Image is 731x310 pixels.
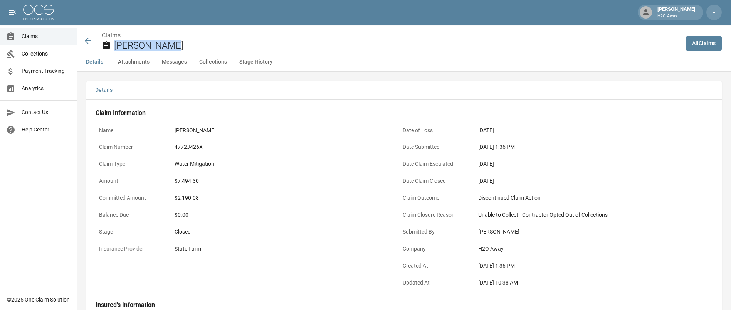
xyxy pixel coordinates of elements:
button: Details [77,53,112,71]
button: Stage History [233,53,279,71]
div: [DATE] 1:36 PM [478,143,690,151]
span: Contact Us [22,108,71,116]
div: © 2025 One Claim Solution [7,296,70,303]
div: [DATE] [478,160,690,168]
span: Claims [22,32,71,40]
p: Date Submitted [399,140,469,155]
div: [PERSON_NAME] [654,5,699,19]
div: Water Mitigation [175,160,387,168]
span: Analytics [22,84,71,93]
p: Claim Number [96,140,165,155]
p: Claim Type [96,157,165,172]
p: Stage [96,224,165,239]
p: Balance Due [96,207,165,222]
button: Attachments [112,53,156,71]
div: [DATE] 10:38 AM [478,279,690,287]
p: Created At [399,258,469,273]
p: Date of Loss [399,123,469,138]
a: Claims [102,32,121,39]
h4: Insured's Information [96,301,694,309]
div: details tabs [86,81,722,99]
p: Date Claim Closed [399,174,469,189]
div: [PERSON_NAME] [175,126,387,135]
div: anchor tabs [77,53,731,71]
span: Collections [22,50,71,58]
div: $7,494.30 [175,177,387,185]
div: [PERSON_NAME] [478,228,690,236]
p: H2O Away [657,13,696,20]
p: Claim Outcome [399,190,469,206]
div: $2,190.08 [175,194,387,202]
div: 4772J426X [175,143,387,151]
p: Updated At [399,275,469,290]
a: AllClaims [686,36,722,51]
p: Committed Amount [96,190,165,206]
button: Details [86,81,121,99]
div: [DATE] [478,177,690,185]
p: Claim Closure Reason [399,207,469,222]
p: Name [96,123,165,138]
h4: Claim Information [96,109,694,117]
div: [DATE] 1:36 PM [478,262,690,270]
p: Date Claim Escalated [399,157,469,172]
span: Help Center [22,126,71,134]
div: $0.00 [175,211,387,219]
div: Closed [175,228,387,236]
p: Amount [96,174,165,189]
p: Submitted By [399,224,469,239]
h2: [PERSON_NAME] [114,40,680,51]
button: open drawer [5,5,20,20]
nav: breadcrumb [102,31,680,40]
button: Messages [156,53,193,71]
div: State Farm [175,245,387,253]
p: Company [399,241,469,256]
button: Collections [193,53,233,71]
p: Insurance Provider [96,241,165,256]
span: Payment Tracking [22,67,71,75]
div: H2O Away [478,245,690,253]
div: Unable to Collect - Contractor Opted Out of Collections [478,211,690,219]
div: [DATE] [478,126,690,135]
div: Discontinued Claim Action [478,194,690,202]
img: ocs-logo-white-transparent.png [23,5,54,20]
